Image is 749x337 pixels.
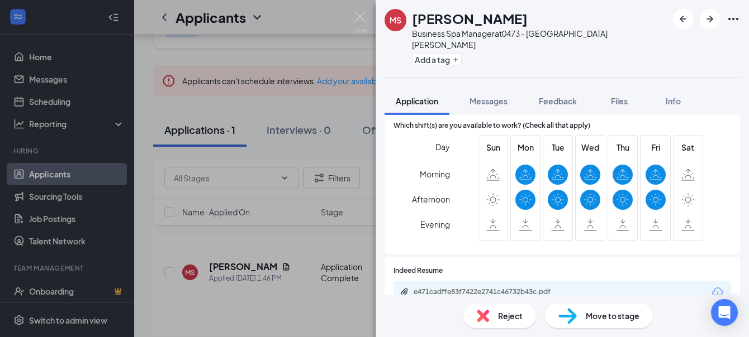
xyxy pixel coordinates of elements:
div: e471cadffe83f7422e2741c46732b43c.pdf [414,287,570,296]
div: Open Intercom Messenger [711,299,738,326]
a: Paperclipe471cadffe83f7422e2741c46732b43c.pdf [400,287,581,298]
span: Info [666,96,681,106]
span: Thu [613,141,633,153]
span: Files [611,96,628,106]
span: Tue [548,141,568,153]
button: PlusAdd a tag [412,54,462,65]
span: Application [396,96,438,106]
button: ArrowRight [700,9,720,29]
h1: [PERSON_NAME] [412,9,528,28]
span: Which shift(s) are you available to work? (Check all that apply) [394,121,590,131]
svg: Download [711,286,724,299]
div: Business Spa Manager at 0473 - [GEOGRAPHIC_DATA][PERSON_NAME] [412,28,667,50]
span: Fri [646,141,666,153]
svg: Ellipses [727,12,740,26]
span: Wed [580,141,600,153]
span: Indeed Resume [394,266,443,276]
svg: Paperclip [400,287,409,296]
span: Messages [470,96,508,106]
span: Morning [420,164,450,184]
span: Sun [483,141,503,153]
span: Sat [678,141,698,153]
button: ArrowLeftNew [673,9,693,29]
svg: Plus [452,56,459,63]
svg: ArrowRight [703,12,717,26]
span: Day [435,141,450,153]
span: Evening [420,214,450,234]
span: Reject [498,310,523,322]
span: Mon [515,141,535,153]
svg: ArrowLeftNew [676,12,690,26]
span: Afternoon [412,189,450,209]
div: MS [390,15,401,26]
span: Feedback [539,96,577,106]
span: Move to stage [586,310,639,322]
